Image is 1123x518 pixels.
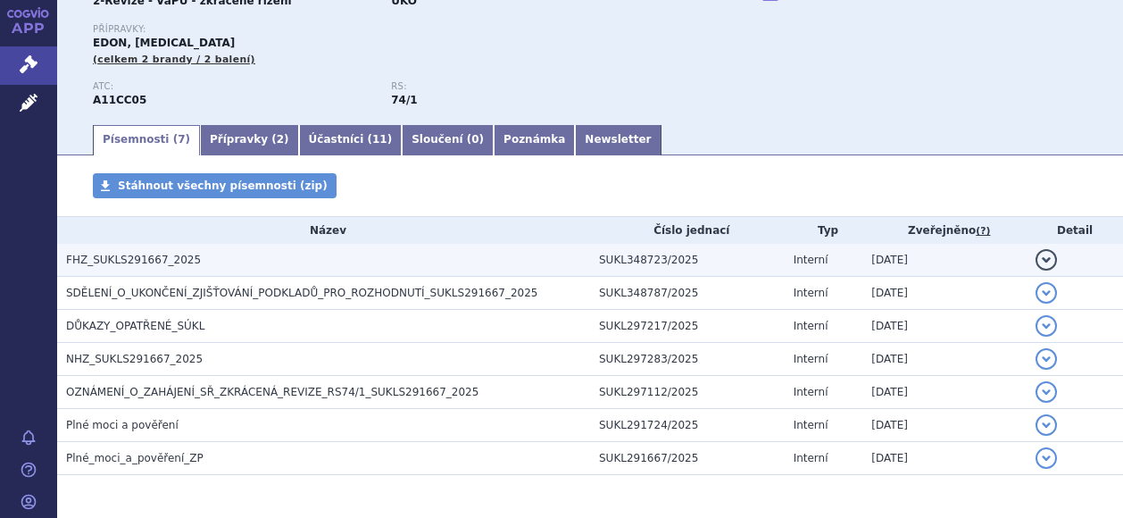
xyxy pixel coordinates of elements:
td: SUKL297283/2025 [590,343,785,376]
th: Detail [1027,217,1123,244]
span: Interní [794,353,828,365]
th: Zveřejněno [862,217,1027,244]
td: [DATE] [862,310,1027,343]
span: Plné moci a pověření [66,419,179,431]
button: detail [1036,381,1057,403]
span: Interní [794,320,828,332]
td: [DATE] [862,442,1027,475]
a: Newsletter [575,125,661,155]
span: Interní [794,419,828,431]
button: detail [1036,414,1057,436]
button: detail [1036,249,1057,271]
span: (celkem 2 brandy / 2 balení) [93,54,255,65]
span: Interní [794,254,828,266]
button: detail [1036,348,1057,370]
span: FHZ_SUKLS291667_2025 [66,254,201,266]
span: DŮKAZY_OPATŘENÉ_SÚKL [66,320,204,332]
th: Číslo jednací [590,217,785,244]
p: RS: [391,81,671,92]
th: Název [57,217,590,244]
a: Účastníci (11) [299,125,403,155]
button: detail [1036,282,1057,304]
span: 2 [277,133,284,146]
a: Poznámka [494,125,575,155]
abbr: (?) [976,225,990,238]
span: Plné_moci_a_pověření_ZP [66,452,204,464]
td: [DATE] [862,409,1027,442]
td: SUKL291724/2025 [590,409,785,442]
th: Typ [785,217,863,244]
span: OZNÁMENÍ_O_ZAHÁJENÍ_SŘ_ZKRÁCENÁ_REVIZE_RS74/1_SUKLS291667_2025 [66,386,478,398]
td: [DATE] [862,343,1027,376]
span: Interní [794,452,828,464]
span: 0 [471,133,478,146]
a: Stáhnout všechny písemnosti (zip) [93,173,337,198]
span: 7 [178,133,185,146]
td: SUKL348787/2025 [590,277,785,310]
a: Písemnosti (7) [93,125,200,155]
button: detail [1036,447,1057,469]
strong: CHOLEKALCIFEROL [93,94,146,106]
td: SUKL297217/2025 [590,310,785,343]
td: SUKL291667/2025 [590,442,785,475]
a: Přípravky (2) [200,125,299,155]
span: NHZ_SUKLS291667_2025 [66,353,203,365]
p: ATC: [93,81,373,92]
button: detail [1036,315,1057,337]
td: SUKL348723/2025 [590,244,785,277]
td: [DATE] [862,376,1027,409]
span: SDĚLENÍ_O_UKONČENÍ_ZJIŠŤOVÁNÍ_PODKLADŮ_PRO_ROZHODNUTÍ_SUKLS291667_2025 [66,287,537,299]
span: 11 [372,133,387,146]
span: Interní [794,287,828,299]
strong: léčiva k terapii a profylaxi osteoporózy, vitamin D, p.o. [391,94,417,106]
a: Sloučení (0) [402,125,494,155]
p: Přípravky: [93,24,689,35]
span: EDON, [MEDICAL_DATA] [93,37,235,49]
span: Interní [794,386,828,398]
td: [DATE] [862,244,1027,277]
td: [DATE] [862,277,1027,310]
span: Stáhnout všechny písemnosti (zip) [118,180,328,192]
td: SUKL297112/2025 [590,376,785,409]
